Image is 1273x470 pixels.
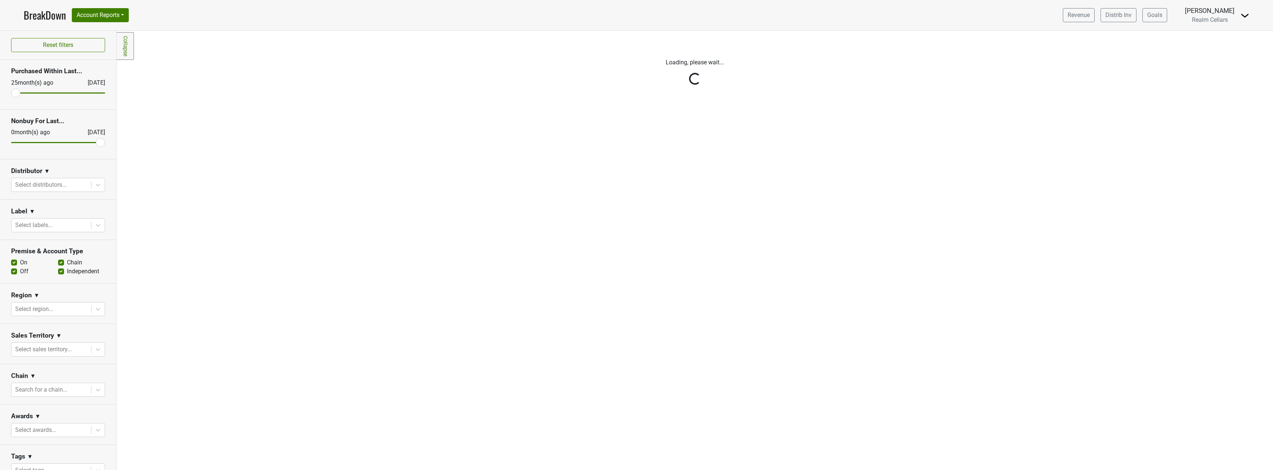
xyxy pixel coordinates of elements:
[1101,8,1136,22] a: Distrib Inv
[1142,8,1167,22] a: Goals
[24,7,66,23] a: BreakDown
[117,32,134,60] a: Collapse
[1192,16,1228,23] span: Realm Cellars
[1240,11,1249,20] img: Dropdown Menu
[490,58,900,67] p: Loading, please wait...
[1063,8,1095,22] a: Revenue
[72,8,129,22] button: Account Reports
[1185,6,1235,16] div: [PERSON_NAME]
